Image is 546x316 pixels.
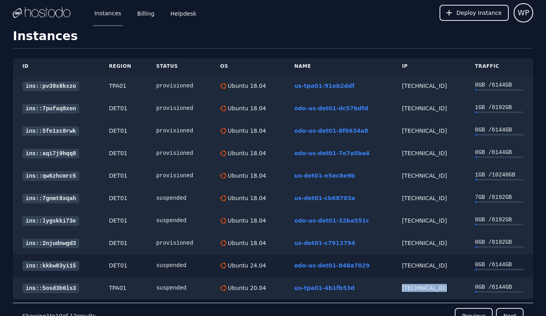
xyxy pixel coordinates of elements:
[220,240,226,246] img: Ubuntu 18.04
[109,149,137,157] div: DET01
[402,217,456,225] div: [TECHNICAL_ID]
[156,104,201,112] div: provisioned
[22,261,79,271] a: ins::kkkw03yi15
[156,127,201,135] div: provisioned
[22,284,79,293] a: ins::5osd3b0ls3
[475,148,524,156] div: 0 GB / 6144 GB
[226,104,266,112] div: Ubuntu 18.04
[147,58,211,75] th: Status
[109,284,137,292] div: TPA01
[22,81,79,91] a: ins::pv39x8kxzo
[475,103,524,111] div: 1 GB / 8192 GB
[466,58,533,75] th: Traffic
[22,239,79,248] a: ins::2njudnwgd3
[22,171,79,181] a: ins::qw6zhcmrc5
[220,218,226,224] img: Ubuntu 18.04
[226,239,266,247] div: Ubuntu 18.04
[475,171,524,179] div: 1 GB / 10240 GB
[294,105,368,111] a: odo-us-det01-dc57bdfd
[156,239,201,247] div: provisioned
[402,104,456,112] div: [TECHNICAL_ID]
[440,5,509,21] button: Deploy Instance
[226,149,266,157] div: Ubuntu 18.04
[294,285,355,291] a: us-tpa01-4b1fb53d
[220,150,226,156] img: Ubuntu 18.04
[402,284,456,292] div: [TECHNICAL_ID]
[518,7,529,18] span: WP
[514,3,533,22] button: User menu
[294,128,368,134] a: odo-us-det01-8f6634a8
[13,7,70,19] img: Logo
[456,9,502,17] span: Deploy Instance
[402,149,456,157] div: [TECHNICAL_ID]
[156,261,201,269] div: suspended
[402,261,456,269] div: [TECHNICAL_ID]
[99,58,147,75] th: Region
[402,127,456,135] div: [TECHNICAL_ID]
[220,105,226,111] img: Ubuntu 18.04
[109,217,137,225] div: DET01
[109,172,137,180] div: DET01
[402,172,456,180] div: [TECHNICAL_ID]
[475,283,524,291] div: 0 GB / 6144 GB
[285,58,392,75] th: Name
[109,104,137,112] div: DET01
[226,127,266,135] div: Ubuntu 18.04
[294,262,369,269] a: odo-us-det01-848a7029
[475,126,524,134] div: 0 GB / 6144 GB
[109,261,137,269] div: DET01
[294,83,354,89] a: us-tpa01-91eb2ddf
[211,58,285,75] th: OS
[294,217,369,224] a: odo-us-det01-32ba551c
[109,127,137,135] div: DET01
[226,194,266,202] div: Ubuntu 18.04
[294,195,355,201] a: us-det01-cb68703a
[220,83,226,89] img: Ubuntu 18.04
[226,172,266,180] div: Ubuntu 18.04
[109,239,137,247] div: DET01
[402,239,456,247] div: [TECHNICAL_ID]
[294,172,355,179] a: us-det01-e5ec8e9b
[220,263,226,269] img: Ubuntu 24.04
[156,284,201,292] div: suspended
[402,194,456,202] div: [TECHNICAL_ID]
[475,238,524,246] div: 0 GB / 8192 GB
[294,150,369,156] a: odo-us-det01-7e7a5ba4
[156,172,201,180] div: provisioned
[402,82,456,90] div: [TECHNICAL_ID]
[22,104,79,113] a: ins::7pufaq8xen
[475,216,524,224] div: 0 GB / 8192 GB
[156,149,201,157] div: provisioned
[22,126,79,136] a: ins::5fe1zc8rwk
[475,193,524,201] div: 7 GB / 8192 GB
[156,82,201,90] div: provisioned
[294,240,355,246] a: us-det01-c7913794
[22,194,79,203] a: ins::7gnmt8xqah
[475,261,524,269] div: 0 GB / 6144 GB
[109,82,137,90] div: TPA01
[109,194,137,202] div: DET01
[226,82,266,90] div: Ubuntu 18.04
[22,149,79,158] a: ins::aqi7j9hqq8
[475,81,524,89] div: 0 GB / 6144 GB
[13,29,533,49] h1: Instances
[220,285,226,291] img: Ubuntu 20.04
[226,261,266,269] div: Ubuntu 24.04
[220,173,226,179] img: Ubuntu 18.04
[22,216,79,226] a: ins::lygskki73e
[392,58,465,75] th: IP
[226,217,266,225] div: Ubuntu 18.04
[13,58,99,75] th: ID
[220,195,226,201] img: Ubuntu 18.04
[220,128,226,134] img: Ubuntu 18.04
[156,217,201,225] div: suspended
[156,194,201,202] div: suspended
[226,284,266,292] div: Ubuntu 20.04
